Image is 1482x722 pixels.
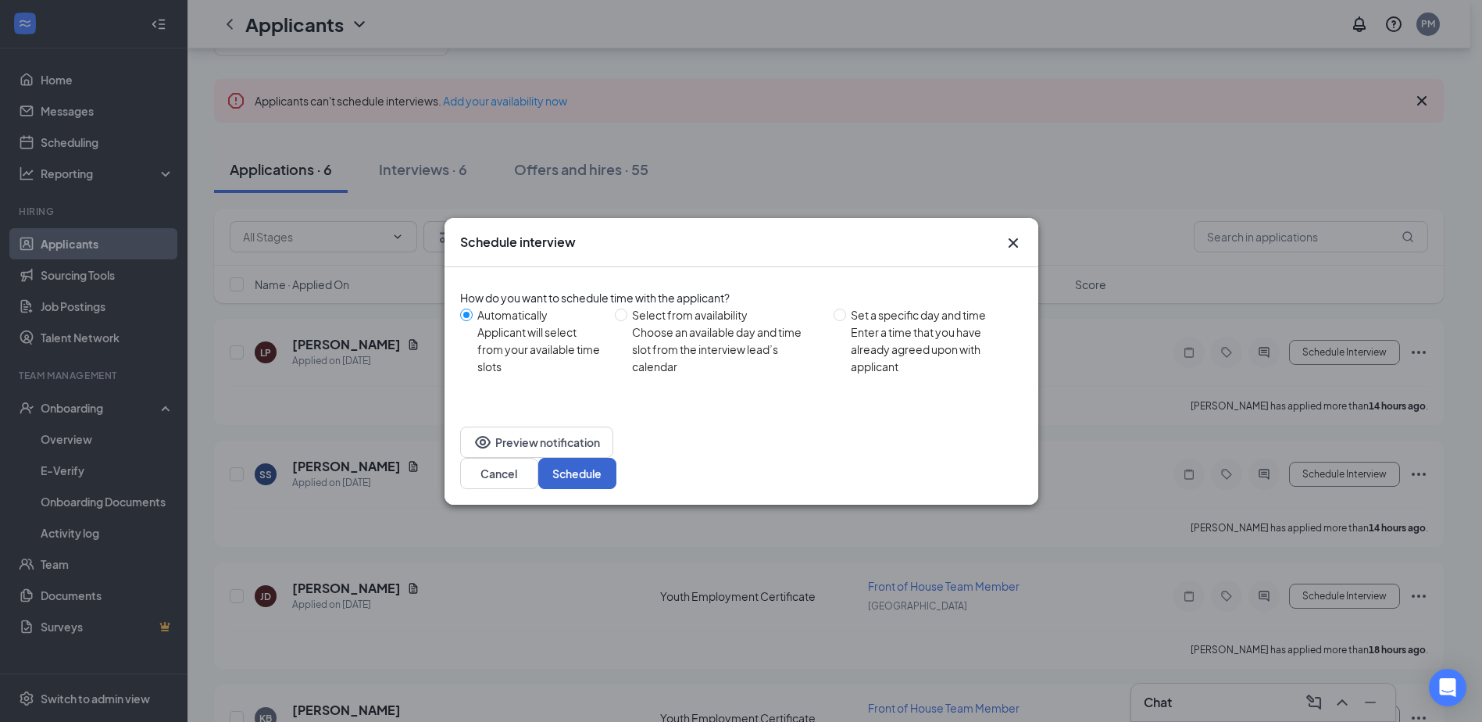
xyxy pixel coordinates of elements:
[460,427,613,458] button: EyePreview notification
[851,306,1010,323] div: Set a specific day and time
[632,306,820,323] div: Select from availability
[460,234,576,251] h3: Schedule interview
[460,289,1023,306] div: How do you want to schedule time with the applicant?
[851,323,1010,375] div: Enter a time that you have already agreed upon with applicant
[632,323,820,375] div: Choose an available day and time slot from the interview lead’s calendar
[477,306,603,323] div: Automatically
[473,433,492,452] svg: Eye
[477,323,603,375] div: Applicant will select from your available time slots
[1004,234,1023,252] button: Close
[1004,234,1023,252] svg: Cross
[1429,669,1466,706] div: Open Intercom Messenger
[460,458,538,489] button: Cancel
[538,458,616,489] button: Schedule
